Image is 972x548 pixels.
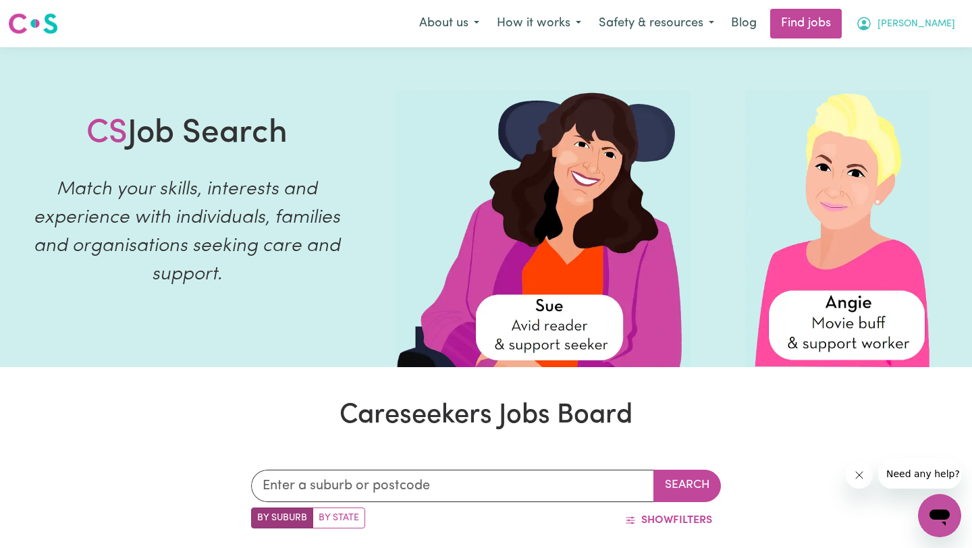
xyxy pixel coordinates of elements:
iframe: Button to launch messaging window [918,494,961,537]
p: Match your skills, interests and experience with individuals, families and organisations seeking ... [16,175,358,289]
span: [PERSON_NAME] [878,17,955,32]
button: Search [653,470,721,502]
a: Careseekers logo [8,8,58,39]
label: Search by state [313,508,365,528]
span: CS [86,117,128,150]
button: Safety & resources [590,9,723,38]
span: Show [641,515,673,526]
input: Enter a suburb or postcode [251,470,654,502]
iframe: Message from company [878,459,961,489]
button: My Account [847,9,964,38]
iframe: Close message [846,462,873,489]
h1: Job Search [86,115,288,154]
label: Search by suburb/post code [251,508,313,528]
button: How it works [488,9,590,38]
img: Careseekers logo [8,11,58,36]
a: Blog [723,9,765,38]
a: Find jobs [770,9,842,38]
button: ShowFilters [616,508,721,533]
button: About us [410,9,488,38]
